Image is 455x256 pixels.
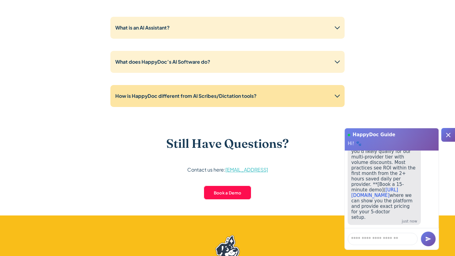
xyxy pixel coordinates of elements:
[225,166,268,173] a: [EMAIL_ADDRESS]
[166,136,289,151] h3: Still Have Questions?
[203,185,252,200] a: Book a Demo
[187,165,268,174] p: Contact us here:
[115,93,256,99] strong: How is HappyDoc different from AI Scribes/Dictation tools?
[115,24,170,31] strong: What is an AI Assistant?
[115,59,210,65] strong: What does HappyDoc’s AI Software do?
